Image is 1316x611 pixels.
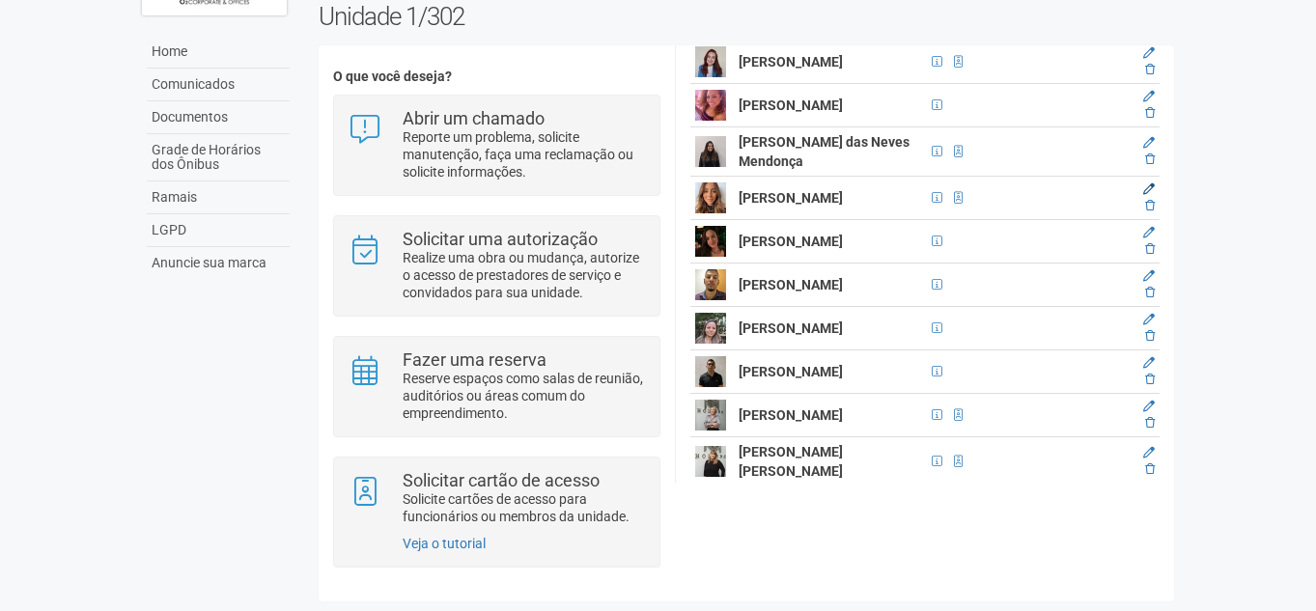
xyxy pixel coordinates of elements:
strong: Solicitar uma autorização [403,229,598,249]
a: Home [147,36,290,69]
img: user.png [695,446,726,477]
a: Excluir membro [1145,416,1155,430]
a: Excluir membro [1145,373,1155,386]
strong: Solicitar cartão de acesso [403,470,600,490]
a: Fazer uma reserva Reserve espaços como salas de reunião, auditórios ou áreas comum do empreendime... [349,351,645,422]
a: LGPD [147,214,290,247]
a: Excluir membro [1145,106,1155,120]
strong: [PERSON_NAME] [739,234,843,249]
img: user.png [695,269,726,300]
a: Documentos [147,101,290,134]
strong: [PERSON_NAME] [739,97,843,113]
img: user.png [695,400,726,430]
strong: [PERSON_NAME] das Neves Mendonça [739,134,910,169]
strong: [PERSON_NAME] [739,277,843,292]
a: Solicitar uma autorização Realize uma obra ou mudança, autorize o acesso de prestadores de serviç... [349,231,645,301]
a: Editar membro [1143,313,1155,326]
a: Editar membro [1143,226,1155,239]
a: Excluir membro [1145,286,1155,299]
a: Excluir membro [1145,329,1155,343]
h4: O que você deseja? [333,69,660,84]
strong: [PERSON_NAME] [739,320,843,336]
a: Excluir membro [1145,242,1155,256]
a: Veja o tutorial [403,536,486,551]
a: Ramais [147,181,290,214]
p: Solicite cartões de acesso para funcionários ou membros da unidade. [403,490,645,525]
img: user.png [695,226,726,257]
a: Editar membro [1143,356,1155,370]
a: Editar membro [1143,269,1155,283]
strong: [PERSON_NAME] [PERSON_NAME] [739,444,843,479]
strong: [PERSON_NAME] [739,407,843,423]
a: Editar membro [1143,90,1155,103]
img: user.png [695,90,726,121]
strong: Abrir um chamado [403,108,545,128]
a: Editar membro [1143,446,1155,459]
img: user.png [695,182,726,213]
img: user.png [695,313,726,344]
a: Comunicados [147,69,290,101]
a: Abrir um chamado Reporte um problema, solicite manutenção, faça uma reclamação ou solicite inform... [349,110,645,181]
strong: Fazer uma reserva [403,349,546,370]
a: Editar membro [1143,182,1155,196]
strong: [PERSON_NAME] [739,54,843,69]
strong: [PERSON_NAME] [739,364,843,379]
p: Reserve espaços como salas de reunião, auditórios ou áreas comum do empreendimento. [403,370,645,422]
img: user.png [695,356,726,387]
a: Excluir membro [1145,462,1155,476]
img: user.png [695,136,726,167]
a: Solicitar cartão de acesso Solicite cartões de acesso para funcionários ou membros da unidade. [349,472,645,525]
a: Editar membro [1143,46,1155,60]
a: Anuncie sua marca [147,247,290,279]
img: user.png [695,46,726,77]
a: Excluir membro [1145,199,1155,212]
a: Editar membro [1143,136,1155,150]
a: Excluir membro [1145,153,1155,166]
a: Excluir membro [1145,63,1155,76]
h2: Unidade 1/302 [319,2,1175,31]
p: Realize uma obra ou mudança, autorize o acesso de prestadores de serviço e convidados para sua un... [403,249,645,301]
p: Reporte um problema, solicite manutenção, faça uma reclamação ou solicite informações. [403,128,645,181]
a: Grade de Horários dos Ônibus [147,134,290,181]
a: Editar membro [1143,400,1155,413]
strong: [PERSON_NAME] [739,190,843,206]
